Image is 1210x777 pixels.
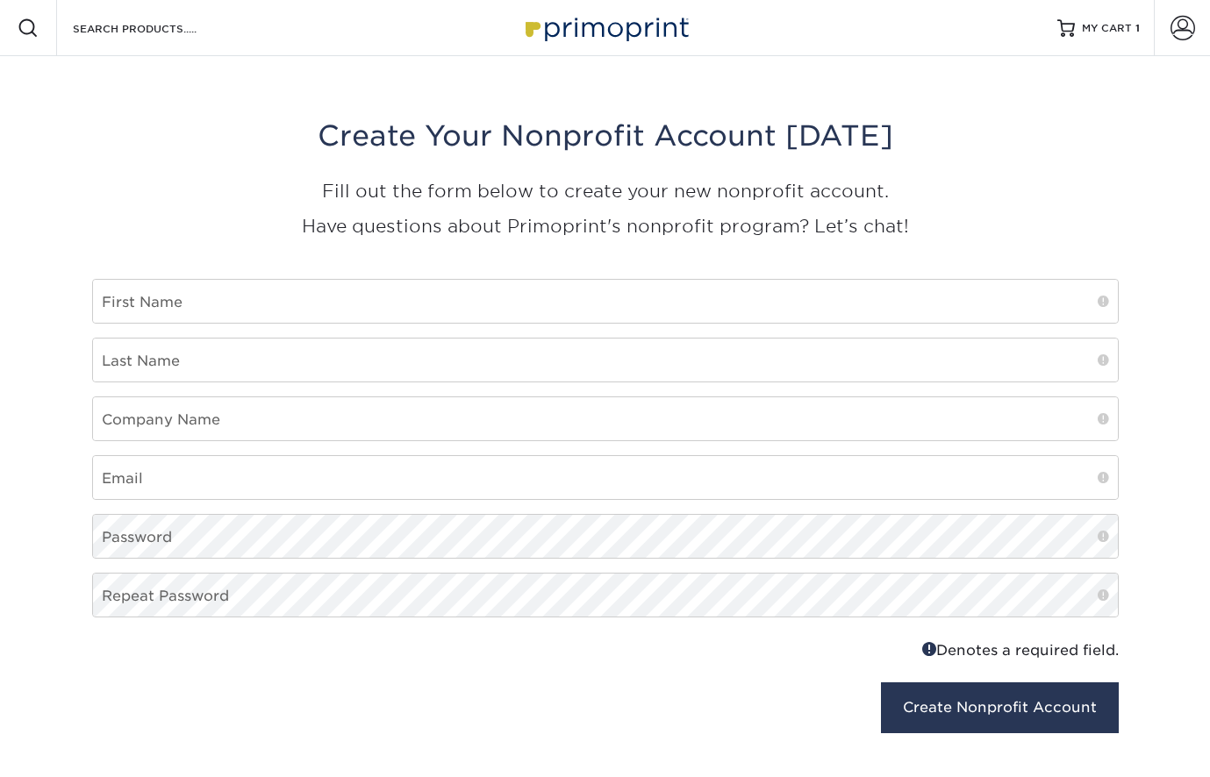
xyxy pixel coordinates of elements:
input: SEARCH PRODUCTS..... [71,18,242,39]
img: Primoprint [518,9,693,46]
span: 1 [1135,22,1140,34]
div: Denotes a required field. [619,638,1119,661]
h3: Create Your Nonprofit Account [DATE] [92,119,1119,153]
p: Fill out the form below to create your new nonprofit account. Have questions about Primoprint's n... [92,174,1119,244]
span: MY CART [1082,21,1132,36]
button: Create Nonprofit Account [881,682,1119,733]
